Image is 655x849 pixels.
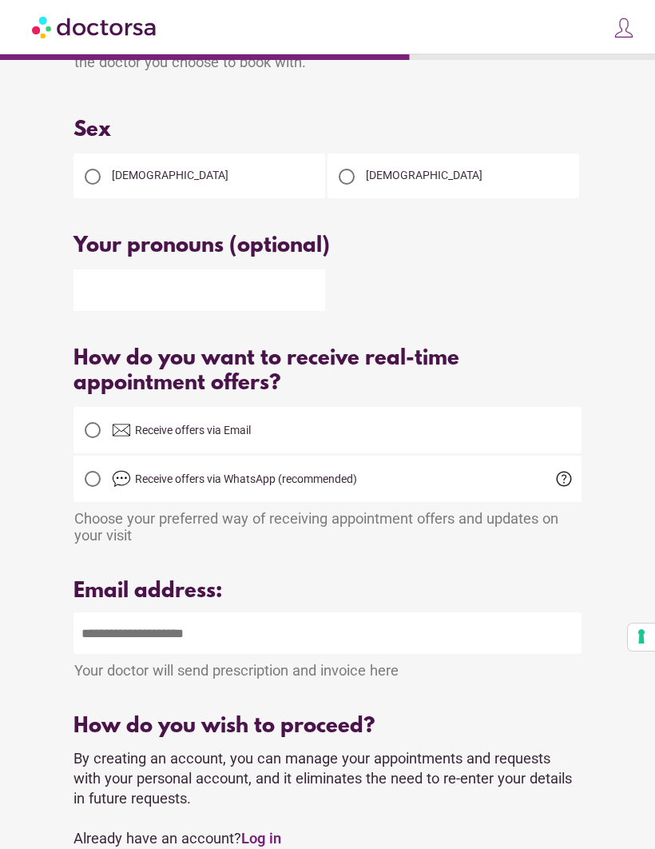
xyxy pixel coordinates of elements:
[73,654,581,679] div: Your doctor will send prescription and invoice here
[135,424,251,436] span: Receive offers via Email
[112,169,228,181] span: [DEMOGRAPHIC_DATA]
[554,469,574,488] span: help
[73,715,581,739] div: How do you wish to proceed?
[73,347,581,397] div: How do you want to receive real-time appointment offers?
[112,469,131,488] img: chat
[135,472,357,485] span: Receive offers via WhatsApp (recommended)
[73,502,581,544] div: Choose your preferred way of receiving appointment offers and updates on your visit
[613,17,635,39] img: icons8-customer-100.png
[73,750,572,847] span: By creating an account, you can manage your appointments and requests with your personal account,...
[112,421,131,440] img: email
[366,169,482,181] span: [DEMOGRAPHIC_DATA]
[628,624,655,651] button: Your consent preferences for tracking technologies
[73,118,581,143] div: Sex
[73,234,581,259] div: Your pronouns (optional)
[73,580,581,604] div: Email address:
[32,9,158,45] img: Doctorsa.com
[241,830,281,847] a: Log in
